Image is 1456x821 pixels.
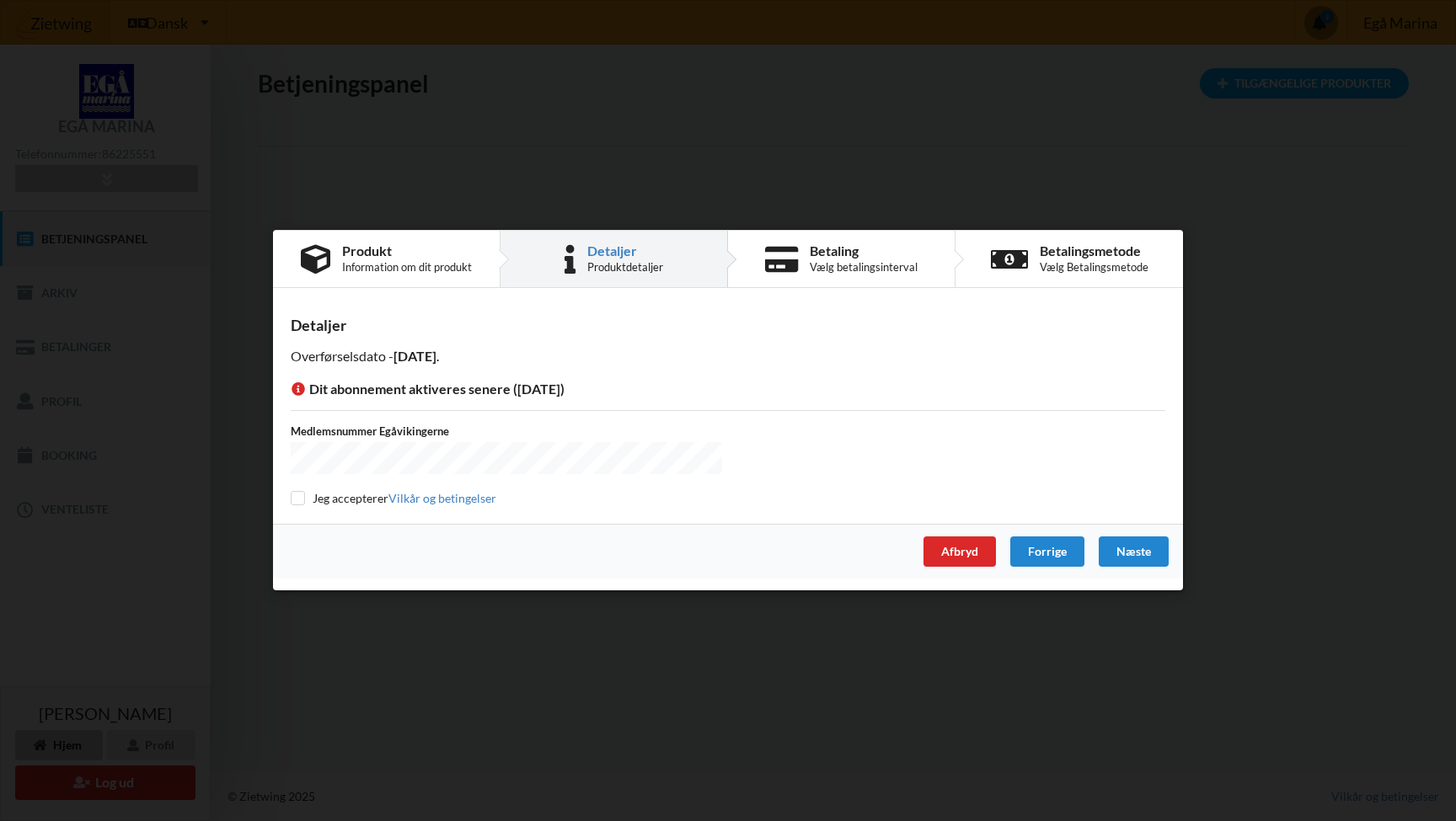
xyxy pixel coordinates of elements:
div: Forrige [1010,537,1084,568]
div: Afbryd [923,537,996,568]
div: Produktdetaljer [587,261,663,275]
a: Vilkår og betingelser [388,491,496,505]
div: Vælg betalingsinterval [810,261,918,275]
div: Detaljer [291,316,1165,335]
div: Vælg Betalingsmetode [1040,261,1148,275]
b: [DATE] [393,348,436,364]
div: Næste [1099,537,1169,568]
div: Betaling [810,244,918,258]
div: Betalingsmetode [1040,244,1148,258]
div: Produkt [342,244,472,258]
label: Medlemsnummer Egåvikingerne [291,424,722,439]
div: Detaljer [587,244,663,258]
label: Jeg accepterer [291,491,496,505]
span: Dit abonnement aktiveres senere ([DATE]) [291,381,565,397]
p: Overførselsdato - . [291,347,1165,366]
div: Information om dit produkt [342,261,472,275]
